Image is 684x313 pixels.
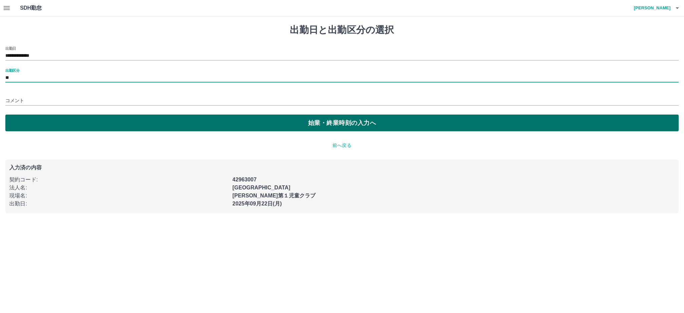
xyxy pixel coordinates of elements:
p: 現場名 : [9,192,228,200]
button: 始業・終業時刻の入力へ [5,115,679,131]
p: 前へ戻る [5,142,679,149]
p: 法人名 : [9,184,228,192]
p: 契約コード : [9,176,228,184]
b: 2025年09月22日(月) [232,201,282,206]
label: 出勤区分 [5,68,19,73]
p: 入力済の内容 [9,165,675,170]
b: 42963007 [232,177,256,182]
b: [PERSON_NAME]第１児童クラブ [232,193,315,198]
b: [GEOGRAPHIC_DATA] [232,185,290,190]
p: 出勤日 : [9,200,228,208]
h1: 出勤日と出勤区分の選択 [5,24,679,36]
label: 出勤日 [5,46,16,51]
